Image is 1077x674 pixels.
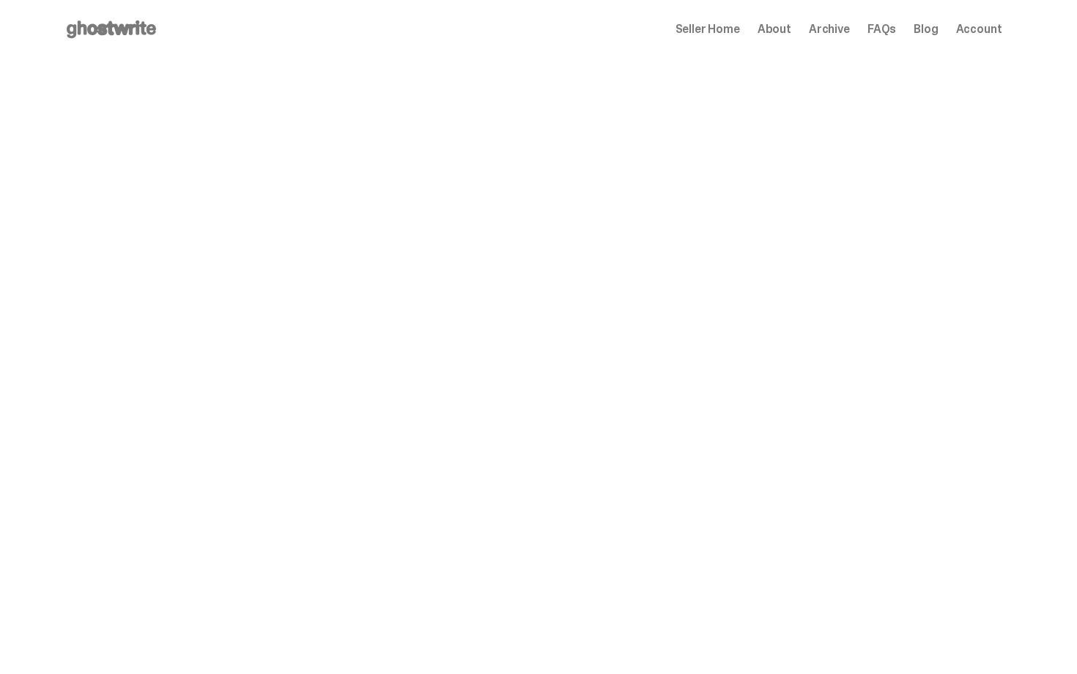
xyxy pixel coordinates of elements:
[956,23,1002,35] a: Account
[914,23,938,35] a: Blog
[758,23,791,35] a: About
[676,23,740,35] a: Seller Home
[809,23,850,35] a: Archive
[867,23,896,35] a: FAQs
